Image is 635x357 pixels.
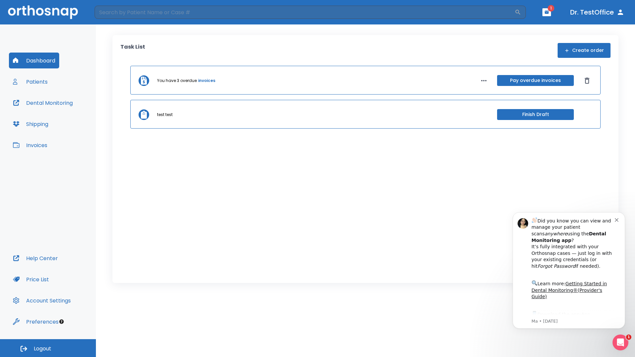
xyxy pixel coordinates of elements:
[9,314,63,330] button: Preferences
[497,109,574,120] button: Finish Draft
[9,250,62,266] button: Help Center
[9,95,77,111] button: Dental Monitoring
[503,204,635,354] iframe: Intercom notifications message
[157,78,197,84] p: You have 3 overdue
[9,271,53,287] button: Price List
[9,137,51,153] button: Invoices
[157,112,173,118] p: test test
[9,116,52,132] button: Shipping
[548,5,554,12] span: 1
[558,43,611,58] button: Create order
[497,75,574,86] button: Pay overdue invoices
[198,78,215,84] a: invoices
[9,293,75,308] button: Account Settings
[8,5,78,19] img: Orthosnap
[613,335,628,350] iframe: Intercom live chat
[582,75,592,86] button: Dismiss
[95,6,515,19] input: Search by Patient Name or Case #
[59,319,64,325] div: Tooltip anchor
[34,345,51,352] span: Logout
[9,53,59,68] button: Dashboard
[626,335,631,340] span: 1
[568,6,627,18] button: Dr. TestOffice
[120,43,145,58] p: Task List
[9,74,52,90] button: Patients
